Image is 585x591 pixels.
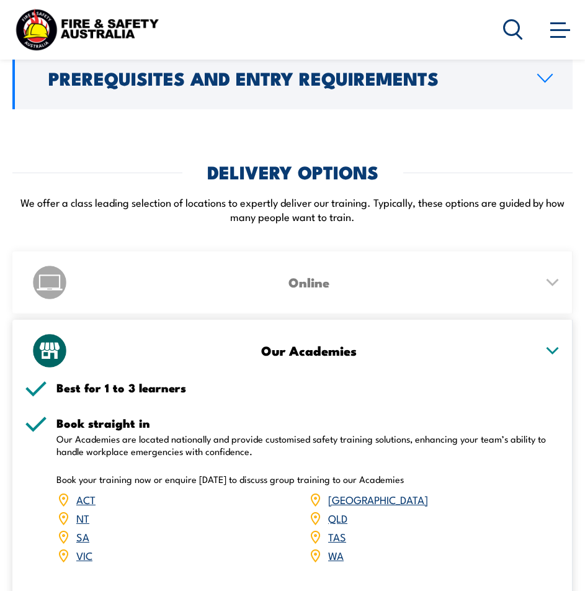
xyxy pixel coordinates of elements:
h2: Prerequisites and Entry Requirements [48,70,517,86]
h3: Our Academies [83,343,535,358]
a: QLD [328,510,347,525]
a: TAS [328,529,346,544]
a: SA [76,529,89,544]
p: Our Academies are located nationally and provide customised safety training solutions, enhancing ... [56,433,560,458]
a: VIC [76,548,92,562]
h5: Book straight in [56,417,560,429]
a: ACT [76,492,96,507]
a: WA [328,548,344,562]
p: We offer a class leading selection of locations to expertly deliver our training. Typically, thes... [12,195,573,224]
h5: Best for 1 to 3 learners [56,382,560,394]
h3: Online [83,275,535,289]
a: NT [76,510,89,525]
p: Book your training now or enquire [DATE] to discuss group training to our Academies [56,473,560,485]
h2: DELIVERY OPTIONS [207,163,378,179]
a: [GEOGRAPHIC_DATA] [328,492,428,507]
a: Prerequisites and Entry Requirements [12,47,573,109]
